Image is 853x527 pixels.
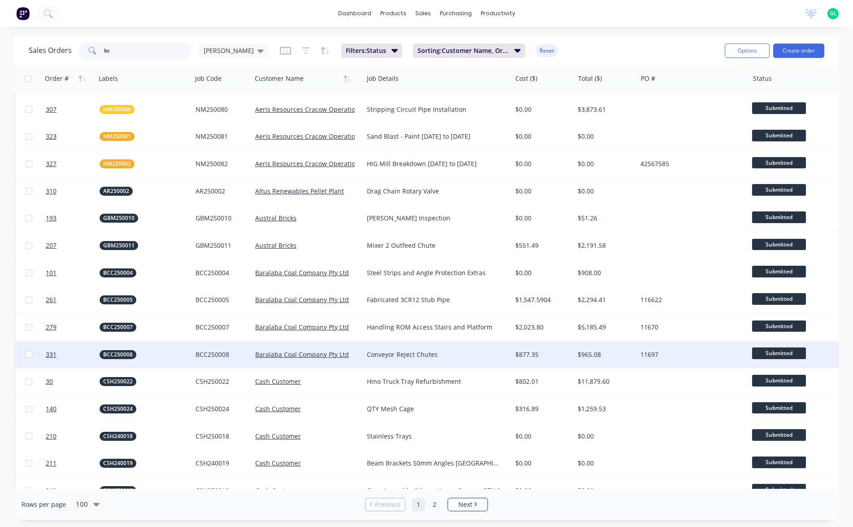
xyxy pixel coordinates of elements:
[255,295,349,304] a: Baralaba Coal Company Pty Ltd
[100,187,133,196] button: AR250002
[515,404,568,413] div: $316.89
[16,7,30,20] img: Factory
[413,44,525,58] button: Sorting:Customer Name, Order #
[515,241,568,250] div: $551.49
[196,159,245,168] div: NM250082
[515,486,568,495] div: $0.00
[103,459,133,468] span: CSH240019
[100,159,135,168] button: NM250082
[578,295,631,304] div: $2,294.41
[515,459,568,468] div: $0.00
[255,214,296,222] a: Austral Bricks
[46,423,100,450] a: 210
[46,286,100,313] a: 261
[46,259,100,286] a: 101
[46,178,100,205] a: 310
[341,44,402,58] button: Filters:Status
[46,214,57,223] span: 193
[515,295,568,304] div: $1,547.5904
[46,187,57,196] span: 310
[411,7,435,20] div: sales
[103,377,133,386] span: CSH250022
[375,500,400,509] span: Previous
[46,150,100,177] a: 327
[346,46,386,55] span: Filters: Status
[752,402,806,413] span: Submitted
[46,368,100,395] a: 30
[255,377,301,386] a: Cash Customer
[361,498,492,511] ul: Pagination
[578,486,631,495] div: $0.00
[578,132,631,141] div: $0.00
[578,350,631,359] div: $965.08
[255,350,349,359] a: Baralaba Coal Company Pty Ltd
[46,486,57,495] span: 212
[458,500,472,509] span: Next
[752,375,806,386] span: Submitted
[196,486,245,495] div: CSH250019
[753,74,772,83] div: Status
[103,268,133,277] span: BCC250004
[752,484,806,495] span: Submitted
[515,159,568,168] div: $0.00
[752,102,806,114] span: Submitted
[752,130,806,141] span: Submitted
[196,404,245,413] div: CSH250024
[103,323,133,332] span: BCC250007
[515,214,568,223] div: $0.00
[752,157,806,168] span: Submitted
[640,295,740,304] div: 116622
[367,132,501,141] div: Sand Blast - Paint [DATE] to [DATE]
[103,350,133,359] span: BCC250008
[255,404,301,413] a: Cash Customer
[578,241,631,250] div: $2,191.58
[448,500,487,509] a: Next page
[752,184,806,195] span: Submitted
[830,9,837,18] span: GL
[103,159,131,168] span: NM250082
[640,159,740,168] div: 42567585
[103,404,133,413] span: CSH250024
[46,159,57,168] span: 327
[196,132,245,141] div: NM250081
[100,295,136,304] button: BCC250005
[578,159,631,168] div: $0.00
[103,486,133,495] span: CSH250019
[196,295,245,304] div: BCC250005
[376,7,411,20] div: products
[334,7,376,20] a: dashboard
[515,74,537,83] div: Cost ($)
[100,105,135,114] button: NM250080
[752,347,806,359] span: Submitted
[255,132,362,141] a: Aeris Resources Cracow Operations
[196,187,245,196] div: AR250002
[367,187,501,196] div: Drag Chain Rotary Valve
[578,187,631,196] div: $0.00
[367,377,501,386] div: Hino Truck Tray Refurbishment
[196,105,245,114] div: NM250080
[578,74,602,83] div: Total ($)
[435,7,476,20] div: purchasing
[196,459,245,468] div: CSH240019
[100,350,136,359] button: BCC250008
[196,241,245,250] div: GBM250011
[255,159,362,168] a: Aeris Resources Cracow Operations
[196,323,245,332] div: BCC250007
[255,432,301,440] a: Cash Customer
[752,293,806,304] span: Submitted
[196,377,245,386] div: CSH250022
[100,377,136,386] button: CSH250022
[476,7,520,20] div: productivity
[418,46,509,55] span: Sorting: Customer Name, Order #
[45,74,69,83] div: Order #
[100,132,135,141] button: NM250081
[46,404,57,413] span: 140
[103,105,131,114] span: NM250080
[578,432,631,441] div: $0.00
[29,46,72,55] h1: Sales Orders
[578,268,631,277] div: $908.00
[641,74,655,83] div: PO #
[100,241,138,250] button: GBM250011
[578,105,631,114] div: $3,873.61
[515,323,568,332] div: $2,023.80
